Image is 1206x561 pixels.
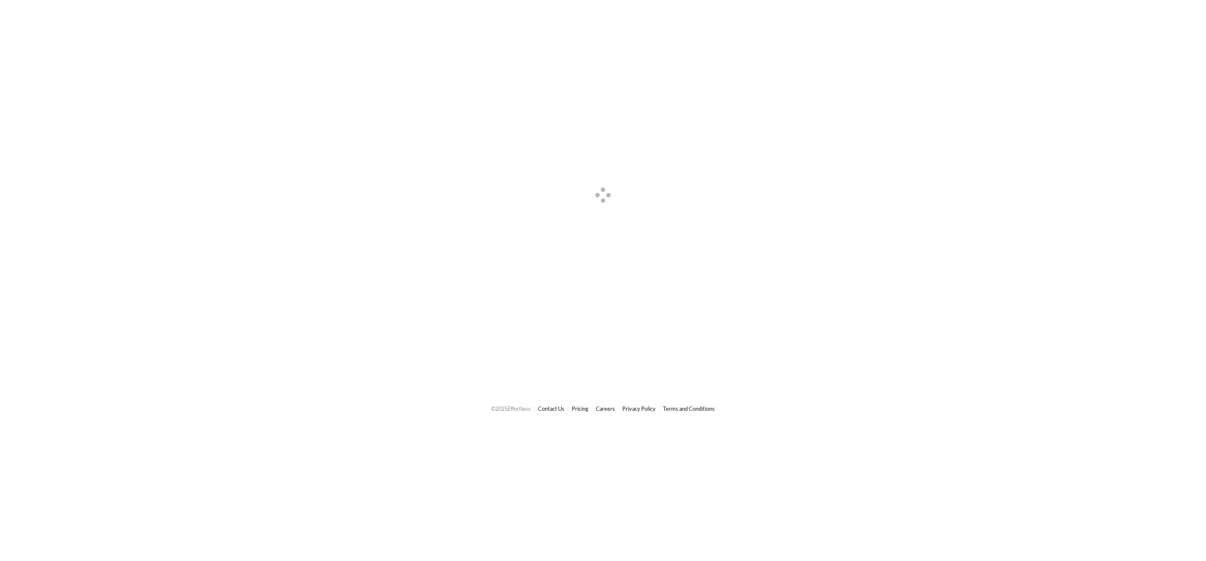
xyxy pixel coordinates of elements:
a: Contact Us [538,405,564,412]
a: Pricing [572,405,588,412]
a: Careers [596,405,615,412]
a: Privacy Policy [622,405,656,412]
span: © 2025 Effortless [491,405,531,412]
a: Terms and Conditions [663,405,715,412]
